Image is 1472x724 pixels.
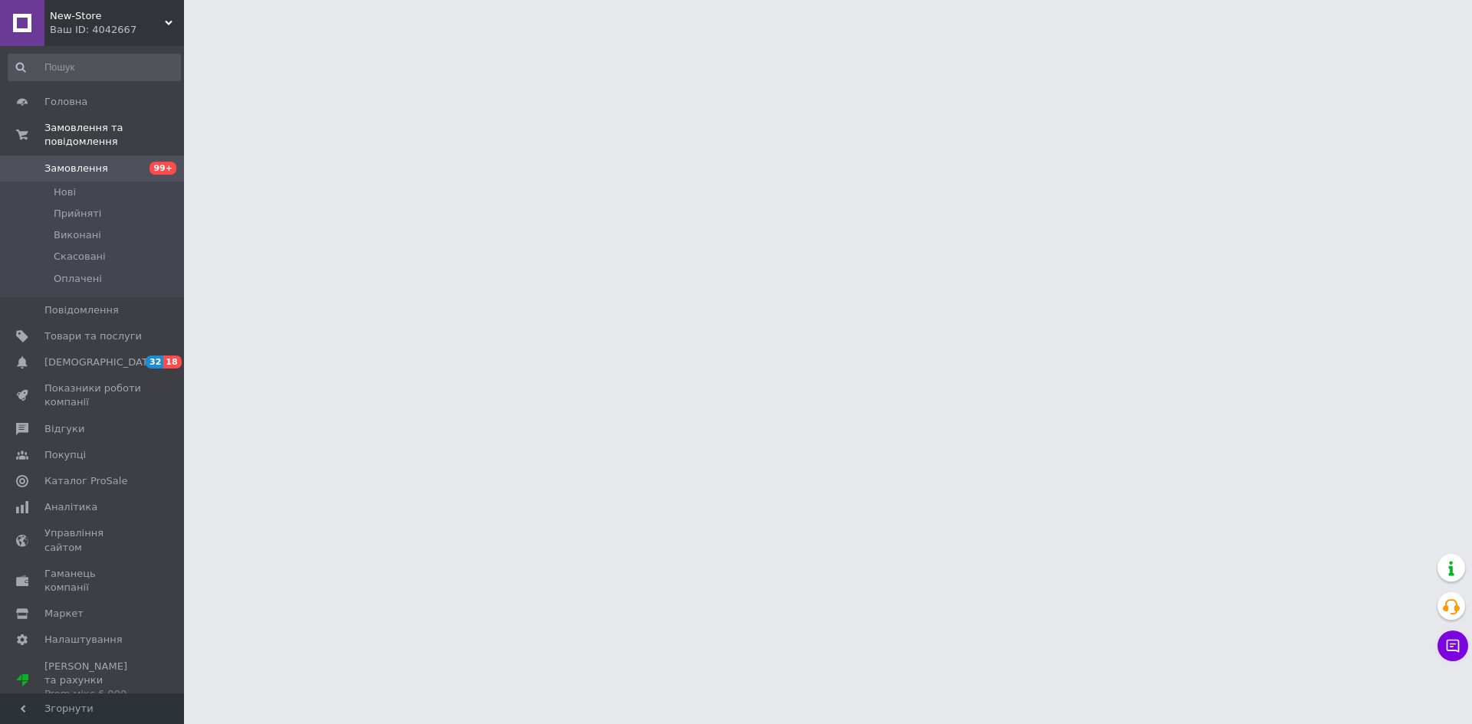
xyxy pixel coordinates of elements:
[44,162,108,175] span: Замовлення
[44,567,142,595] span: Гаманець компанії
[54,228,101,242] span: Виконані
[54,272,102,286] span: Оплачені
[50,23,184,37] div: Ваш ID: 4042667
[44,474,127,488] span: Каталог ProSale
[44,422,84,436] span: Відгуки
[44,526,142,554] span: Управління сайтом
[44,687,142,701] div: Prom мікс 6 000
[149,162,176,175] span: 99+
[44,633,123,647] span: Налаштування
[54,207,101,221] span: Прийняті
[44,500,97,514] span: Аналітика
[44,448,86,462] span: Покупці
[44,382,142,409] span: Показники роботи компанії
[44,660,142,702] span: [PERSON_NAME] та рахунки
[44,121,184,149] span: Замовлення та повідомлення
[44,607,84,621] span: Маркет
[44,355,158,369] span: [DEMOGRAPHIC_DATA]
[44,95,87,109] span: Головна
[44,329,142,343] span: Товари та послуги
[146,355,163,369] span: 32
[44,303,119,317] span: Повідомлення
[54,185,76,199] span: Нові
[50,9,165,23] span: New-Store
[8,54,181,81] input: Пошук
[1437,631,1468,661] button: Чат з покупцем
[54,250,106,264] span: Скасовані
[163,355,181,369] span: 18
